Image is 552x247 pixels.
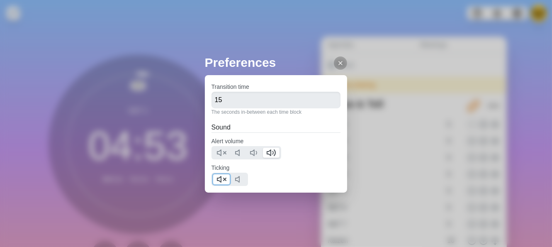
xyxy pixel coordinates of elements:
label: Ticking [212,164,230,171]
p: The seconds in-between each time block [212,108,341,116]
label: Alert volume [212,138,244,144]
label: Transition time [212,83,249,90]
h2: Preferences [205,53,348,72]
h2: Sound [212,122,341,132]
